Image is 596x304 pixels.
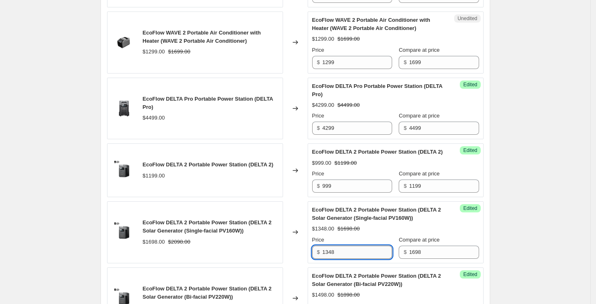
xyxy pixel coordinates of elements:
span: EcoFlow DELTA Pro Portable Power Station (DELTA Pro) [312,83,443,97]
span: Price [312,170,324,177]
span: EcoFlow DELTA 2 Portable Power Station (DELTA 2) [143,161,274,168]
span: Unedited [457,15,477,22]
strike: $1699.00 [168,48,190,56]
span: EcoFlow DELTA 2 Portable Power Station (DELTA 2 Solar Generator (Bi-facial PV220W)) [143,286,272,300]
span: Edited [463,205,477,212]
span: EcoFlow DELTA 2 Portable Power Station (DELTA 2 Solar Generator (Bi-facial PV220W)) [312,273,441,287]
span: Edited [463,81,477,88]
span: Price [312,47,324,53]
span: $ [317,183,320,189]
span: Compare at price [399,113,440,119]
span: $ [317,125,320,131]
div: $1299.00 [143,48,165,56]
img: 9ec688ce55538c33e61e2a67fe31e75b_80x.png [112,158,136,183]
div: $1498.00 [312,291,334,299]
span: EcoFlow DELTA 2 Portable Power Station (DELTA 2) [312,149,443,155]
span: Price [312,113,324,119]
span: Compare at price [399,237,440,243]
span: $ [404,249,406,255]
strike: $1199.00 [335,159,357,167]
strike: $2098.00 [168,238,190,246]
span: Price [312,237,324,243]
img: 9ec688ce55538c33e61e2a67fe31e75b_80x.png [112,220,136,244]
strike: $1698.00 [338,225,360,233]
strike: $1699.00 [338,35,360,43]
div: $1299.00 [312,35,334,43]
span: $ [404,59,406,65]
span: $ [317,249,320,255]
span: EcoFlow DELTA 2 Portable Power Station (DELTA 2 Solar Generator (Single-facial PV160W)) [312,207,441,221]
span: Edited [463,271,477,278]
div: $1199.00 [143,172,165,180]
span: EcoFlow DELTA Pro Portable Power Station (DELTA Pro) [143,96,273,110]
div: $4499.00 [143,114,165,122]
div: $1698.00 [143,238,165,246]
span: $ [317,59,320,65]
div: $4299.00 [312,101,334,109]
strike: $4499.00 [338,101,360,109]
img: sl_dp_dp_au_fv_80x.png [112,96,136,121]
img: ecoflow-wave-2-portable-air-conditioner-for-ecocredits-reward-program-51627843486035_1500x_1b04ff... [112,30,136,55]
span: Compare at price [399,170,440,177]
span: EcoFlow WAVE 2 Portable Air Conditioner with Heater (WAVE 2 Portable Air Conditioner) [143,30,261,44]
span: Edited [463,147,477,154]
strike: $1898.00 [338,291,360,299]
span: $ [404,125,406,131]
span: Compare at price [399,47,440,53]
div: $999.00 [312,159,331,167]
span: EcoFlow DELTA 2 Portable Power Station (DELTA 2 Solar Generator (Single-facial PV160W)) [143,219,272,234]
span: $ [404,183,406,189]
span: EcoFlow WAVE 2 Portable Air Conditioner with Heater (WAVE 2 Portable Air Conditioner) [312,17,430,31]
div: $1348.00 [312,225,334,233]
